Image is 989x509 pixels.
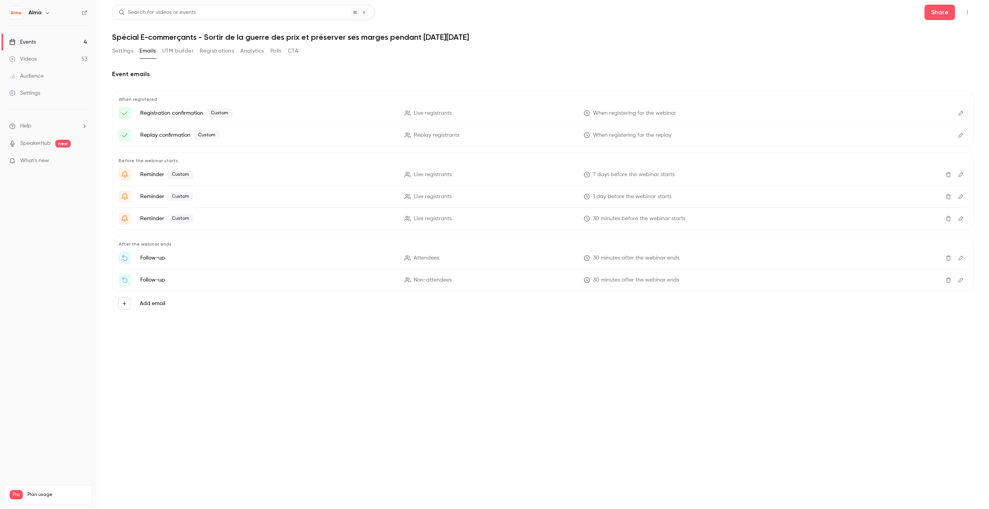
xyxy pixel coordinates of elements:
[112,45,133,57] button: Settings
[140,214,395,223] p: Reminder
[119,168,967,181] li: {{ event_name }} - J-7 !
[955,107,967,119] button: Edit
[119,252,967,264] li: Merci d'avoir participé au webinaire {{ event_name }}
[119,107,967,119] li: Votre lien d'accès pour le webinaire : {{ event_name }}!
[78,158,87,165] iframe: Noticeable Trigger
[119,129,967,141] li: Votre lien d'accès pour le webinaire : {{ event_name }}!
[27,492,87,498] span: Plan usage
[942,252,955,264] button: Delete
[55,140,71,148] span: new
[593,276,679,284] span: 30 minutes after the webinar ends
[924,5,955,20] button: Share
[955,252,967,264] button: Edit
[270,45,282,57] button: Polls
[942,212,955,225] button: Delete
[140,109,395,118] p: Registration confirmation
[200,45,234,57] button: Registrations
[955,212,967,225] button: Edit
[167,214,194,223] span: Custom
[955,190,967,203] button: Edit
[240,45,264,57] button: Analytics
[140,300,165,307] label: Add email
[140,276,395,284] p: Follow-up
[942,168,955,181] button: Delete
[955,168,967,181] button: Edit
[167,170,194,179] span: Custom
[288,45,298,57] button: CTA
[162,45,194,57] button: UTM builder
[112,32,974,42] h1: Spécial E-commerçants - Sortir de la guerre des prix et préserver ses marges pendant [DATE][DATE]
[593,171,675,179] span: 7 days before the webinar starts
[119,274,967,286] li: Regarder la rediffusion de {{ event_name }}
[140,170,395,179] p: Reminder
[414,215,452,223] span: Live registrants
[414,254,439,262] span: Attendees
[119,158,967,164] p: Before the webinar starts
[20,139,51,148] a: SpeakerHub
[414,193,452,201] span: Live registrants
[119,241,967,247] p: After the webinar ends
[206,109,233,118] span: Custom
[167,192,194,201] span: Custom
[593,215,685,223] span: 30 minutes before the webinar starts
[140,254,395,262] p: Follow-up
[194,131,220,140] span: Custom
[414,276,452,284] span: Non-attendees
[414,171,452,179] span: Live registrants
[955,129,967,141] button: Edit
[119,96,967,102] p: When registered
[593,109,676,117] span: When registering for the webinar
[955,274,967,286] button: Edit
[119,190,967,203] li: {{ event_name }} - C'est demain !
[10,490,23,499] span: Pro
[29,9,41,17] h6: Alma
[9,89,40,97] div: Settings
[942,274,955,286] button: Delete
[414,131,459,139] span: Replay registrants
[593,131,671,139] span: When registering for the replay
[593,254,679,262] span: 30 minutes after the webinar ends
[119,212,967,225] li: {{ event_name }} va bientôt démarrer
[20,122,31,130] span: Help
[20,157,49,165] span: What's new
[9,72,44,80] div: Audience
[140,192,395,201] p: Reminder
[119,8,196,17] div: Search for videos or events
[9,38,36,46] div: Events
[9,55,37,63] div: Videos
[10,7,22,19] img: Alma
[9,122,87,130] li: help-dropdown-opener
[140,131,395,140] p: Replay confirmation
[593,193,671,201] span: 1 day before the webinar starts
[942,190,955,203] button: Delete
[139,45,156,57] button: Emails
[112,70,974,79] h2: Event emails
[414,109,452,117] span: Live registrants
